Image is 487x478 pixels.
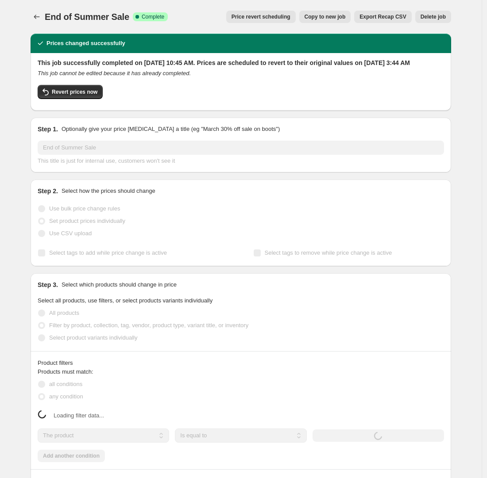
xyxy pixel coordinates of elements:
[232,13,290,20] span: Price revert scheduling
[49,249,167,256] span: Select tags to add while price change is active
[54,411,104,420] span: Loading filter data...
[38,297,213,304] span: Select all products, use filters, or select products variants individually
[46,39,125,48] h2: Prices changed successfully
[38,85,103,99] button: Revert prices now
[49,230,92,237] span: Use CSV upload
[62,125,280,134] p: Optionally give your price [MEDICAL_DATA] a title (eg "March 30% off sale on boots")
[45,12,129,22] span: End of Summer Sale
[421,13,446,20] span: Delete job
[49,393,83,400] span: any condition
[38,125,58,134] h2: Step 1.
[265,249,392,256] span: Select tags to remove while price change is active
[226,11,296,23] button: Price revert scheduling
[299,11,351,23] button: Copy to new job
[38,70,191,76] i: This job cannot be edited because it has already completed.
[49,334,137,341] span: Select product variants individually
[305,13,346,20] span: Copy to new job
[49,322,248,329] span: Filter by product, collection, tag, vendor, product type, variant title, or inventory
[31,11,43,23] button: Price change jobs
[38,187,58,195] h2: Step 2.
[52,88,97,96] span: Revert prices now
[142,13,164,20] span: Complete
[38,157,175,164] span: This title is just for internal use, customers won't see it
[354,11,411,23] button: Export Recap CSV
[38,141,444,155] input: 30% off holiday sale
[38,359,444,367] div: Product filters
[62,187,155,195] p: Select how the prices should change
[359,13,406,20] span: Export Recap CSV
[62,280,177,289] p: Select which products should change in price
[49,381,82,387] span: all conditions
[38,58,444,67] h2: This job successfully completed on [DATE] 10:45 AM. Prices are scheduled to revert to their origi...
[49,310,79,316] span: All products
[415,11,451,23] button: Delete job
[38,280,58,289] h2: Step 3.
[38,368,93,375] span: Products must match:
[49,205,120,212] span: Use bulk price change rules
[49,218,125,224] span: Set product prices individually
